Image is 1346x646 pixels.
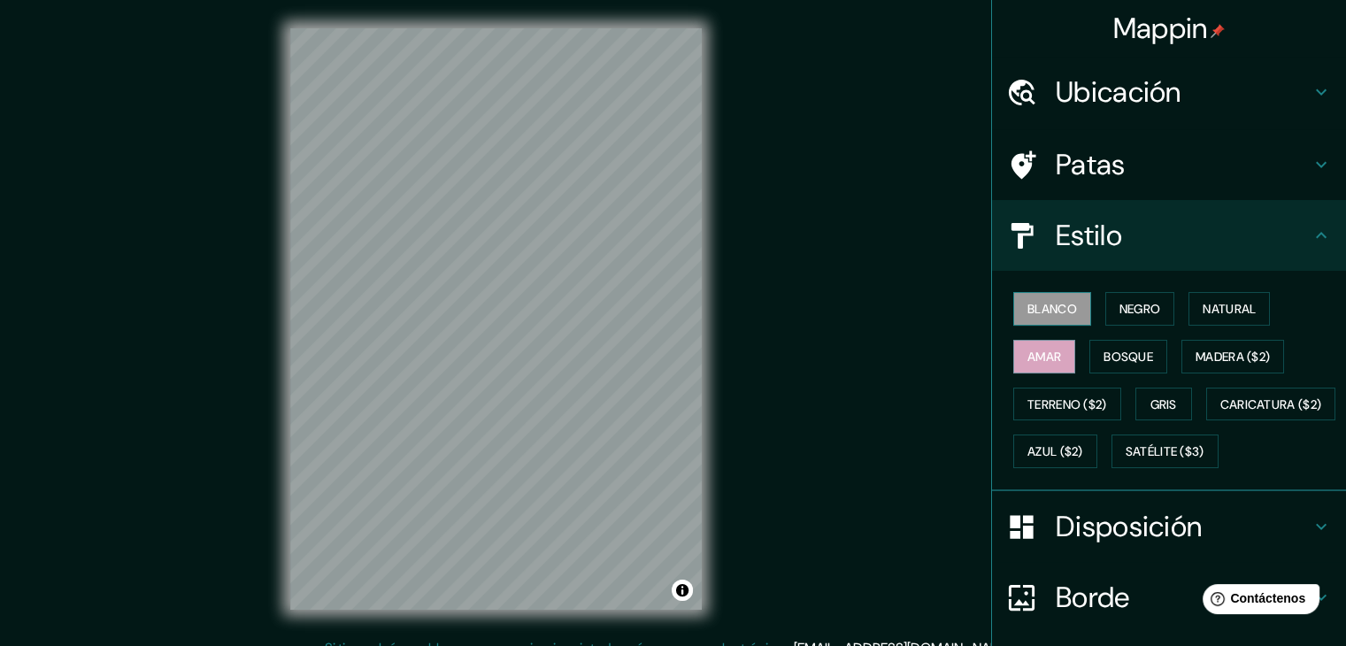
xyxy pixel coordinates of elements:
font: Ubicación [1056,73,1181,111]
img: pin-icon.png [1211,24,1225,38]
div: Patas [992,129,1346,200]
font: Azul ($2) [1027,444,1083,460]
font: Madera ($2) [1196,349,1270,365]
button: Gris [1135,388,1192,421]
button: Natural [1188,292,1270,326]
div: Borde [992,562,1346,633]
button: Bosque [1089,340,1167,373]
canvas: Mapa [290,28,702,610]
font: Patas [1056,146,1126,183]
font: Borde [1056,579,1130,616]
font: Gris [1150,396,1177,412]
iframe: Lanzador de widgets de ayuda [1188,577,1327,627]
button: Terreno ($2) [1013,388,1121,421]
button: Activar o desactivar atribución [672,580,693,601]
button: Caricatura ($2) [1206,388,1336,421]
font: Mappin [1113,10,1208,47]
font: Amar [1027,349,1061,365]
div: Ubicación [992,57,1346,127]
button: Amar [1013,340,1075,373]
button: Negro [1105,292,1175,326]
font: Blanco [1027,301,1077,317]
button: Blanco [1013,292,1091,326]
font: Terreno ($2) [1027,396,1107,412]
div: Disposición [992,491,1346,562]
font: Natural [1203,301,1256,317]
font: Negro [1119,301,1161,317]
font: Satélite ($3) [1126,444,1204,460]
div: Estilo [992,200,1346,271]
font: Estilo [1056,217,1122,254]
button: Azul ($2) [1013,435,1097,468]
font: Bosque [1104,349,1153,365]
button: Madera ($2) [1181,340,1284,373]
button: Satélite ($3) [1111,435,1219,468]
font: Caricatura ($2) [1220,396,1322,412]
font: Disposición [1056,508,1202,545]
